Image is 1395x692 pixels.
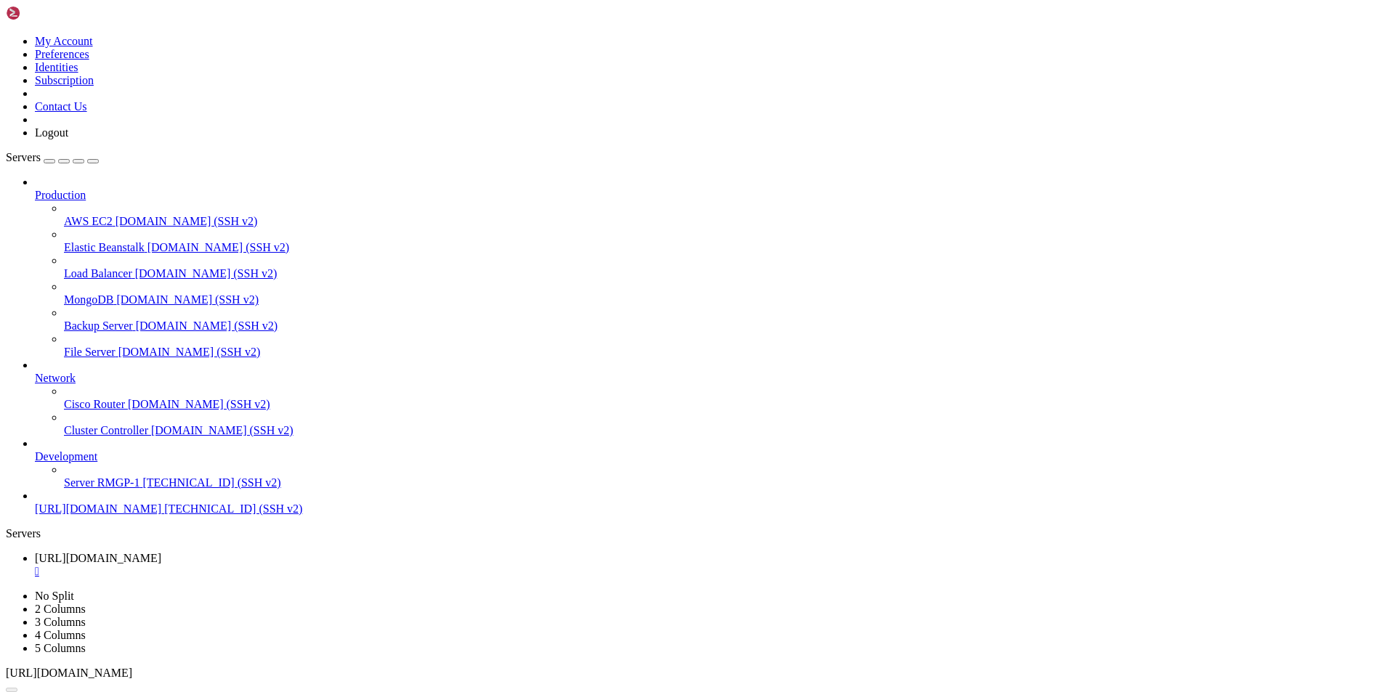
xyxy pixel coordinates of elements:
a: My Account [35,35,93,47]
div: Servers [6,527,1389,540]
span: [DOMAIN_NAME] (SSH v2) [128,398,270,410]
a: Contact Us [35,100,87,113]
li: Load Balancer [DOMAIN_NAME] (SSH v2) [64,254,1389,280]
a: Load Balancer [DOMAIN_NAME] (SSH v2) [64,267,1389,280]
span: Servers [6,151,41,163]
a: Preferences [35,48,89,60]
span: [DOMAIN_NAME] (SSH v2) [147,241,290,253]
span: Backup Server [64,319,133,332]
a: [URL][DOMAIN_NAME] [TECHNICAL_ID] (SSH v2) [35,502,1389,516]
a:  [35,565,1389,578]
span: [DOMAIN_NAME] (SSH v2) [151,424,294,436]
li: Production [35,176,1389,359]
li: Cisco Router [DOMAIN_NAME] (SSH v2) [64,385,1389,411]
span: Network [35,372,76,384]
li: Backup Server [DOMAIN_NAME] (SSH v2) [64,306,1389,333]
li: Elastic Beanstalk [DOMAIN_NAME] (SSH v2) [64,228,1389,254]
a: Development [35,450,1389,463]
span: [DOMAIN_NAME] (SSH v2) [136,319,278,332]
span: [TECHNICAL_ID] (SSH v2) [164,502,302,515]
li: Network [35,359,1389,437]
span: [DOMAIN_NAME] (SSH v2) [118,346,261,358]
a: 3 Columns [35,616,86,628]
span: Server RMGP-1 [64,476,139,489]
span: [TECHNICAL_ID] (SSH v2) [142,476,280,489]
span: MongoDB [64,293,113,306]
a: Cisco Router [DOMAIN_NAME] (SSH v2) [64,398,1389,411]
li: AWS EC2 [DOMAIN_NAME] (SSH v2) [64,202,1389,228]
li: Cluster Controller [DOMAIN_NAME] (SSH v2) [64,411,1389,437]
span: [URL][DOMAIN_NAME] [35,552,161,564]
a: Logout [35,126,68,139]
a: Adi_ssh.whmpanels.com [35,552,1389,578]
li: File Server [DOMAIN_NAME] (SSH v2) [64,333,1389,359]
li: Server RMGP-1 [TECHNICAL_ID] (SSH v2) [64,463,1389,489]
span: [URL][DOMAIN_NAME] [35,502,161,515]
a: Cluster Controller [DOMAIN_NAME] (SSH v2) [64,424,1389,437]
a: AWS EC2 [DOMAIN_NAME] (SSH v2) [64,215,1389,228]
a: 5 Columns [35,642,86,654]
span: Load Balancer [64,267,132,280]
a: MongoDB [DOMAIN_NAME] (SSH v2) [64,293,1389,306]
a: Network [35,372,1389,385]
a: File Server [DOMAIN_NAME] (SSH v2) [64,346,1389,359]
span: Production [35,189,86,201]
img: Shellngn [6,6,89,20]
a: Backup Server [DOMAIN_NAME] (SSH v2) [64,319,1389,333]
span: Cisco Router [64,398,125,410]
a: 4 Columns [35,629,86,641]
li: [URL][DOMAIN_NAME] [TECHNICAL_ID] (SSH v2) [35,489,1389,516]
li: MongoDB [DOMAIN_NAME] (SSH v2) [64,280,1389,306]
li: Development [35,437,1389,489]
a: No Split [35,590,74,602]
a: Production [35,189,1389,202]
span: File Server [64,346,116,358]
span: [DOMAIN_NAME] (SSH v2) [116,293,259,306]
a: Elastic Beanstalk [DOMAIN_NAME] (SSH v2) [64,241,1389,254]
span: Cluster Controller [64,424,148,436]
span: [URL][DOMAIN_NAME] [6,667,132,679]
span: Development [35,450,97,463]
a: 2 Columns [35,603,86,615]
a: Subscription [35,74,94,86]
span: Elastic Beanstalk [64,241,145,253]
a: Server RMGP-1 [TECHNICAL_ID] (SSH v2) [64,476,1389,489]
span: AWS EC2 [64,215,113,227]
a: Identities [35,61,78,73]
a: Servers [6,151,99,163]
span: [DOMAIN_NAME] (SSH v2) [135,267,278,280]
span: [DOMAIN_NAME] (SSH v2) [116,215,258,227]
